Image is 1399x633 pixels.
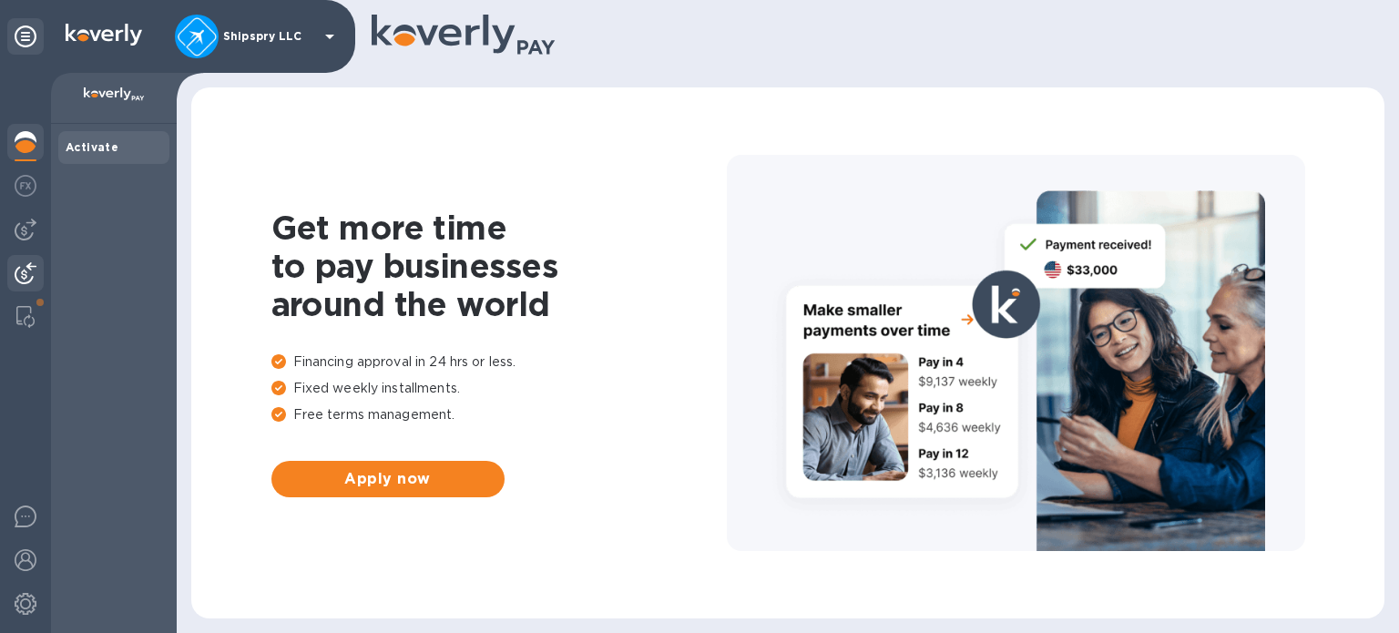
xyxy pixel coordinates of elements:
p: Free terms management. [271,405,727,424]
button: Apply now [271,461,505,497]
img: Foreign exchange [15,175,36,197]
div: Unpin categories [7,18,44,55]
p: Fixed weekly installments. [271,379,727,398]
p: Financing approval in 24 hrs or less. [271,352,727,372]
h1: Get more time to pay businesses around the world [271,209,727,323]
span: Apply now [286,468,490,490]
p: Shipspry LLC [223,30,314,43]
b: Activate [66,140,118,154]
img: Logo [66,24,142,46]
